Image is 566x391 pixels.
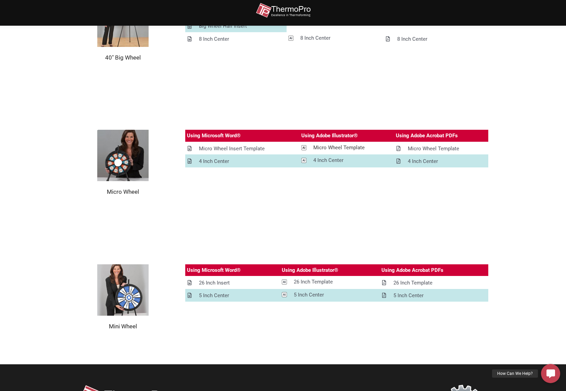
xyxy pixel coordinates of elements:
[300,154,394,166] a: 4 Inch Center
[185,277,280,289] a: 26 Inch Insert
[381,266,443,275] div: Using Adobe Acrobat PDFs
[199,291,229,300] div: 5 Inch Center
[380,277,488,289] a: 26 Inch Template
[294,278,333,286] div: 26 Inch Template
[301,131,358,140] div: Using Adobe Illustrator®
[185,20,287,32] a: Big Wheel Half Insert
[300,142,394,154] a: Micro Wheel Template
[185,290,280,302] a: 5 Inch Center
[313,156,343,165] div: 4 Inch Center
[78,188,168,195] h2: Micro Wheel
[541,364,560,383] a: How Can We Help?
[408,144,459,153] div: Micro Wheel Template
[396,131,458,140] div: Using Adobe Acrobat PDFs
[199,157,229,166] div: 4 Inch Center
[393,279,432,287] div: 26 Inch Template
[78,54,168,61] h2: 40" Big Wheel
[394,155,488,167] a: 4 Inch Center
[280,289,380,301] a: 5 Inch Center
[393,291,424,300] div: 5 Inch Center
[187,131,241,140] div: Using Microsoft Word®
[380,290,488,302] a: 5 Inch Center
[397,35,427,43] div: 8 Inch Center
[408,157,438,166] div: 4 Inch Center
[300,34,330,42] div: 8 Inch Center
[185,155,300,167] a: 4 Inch Center
[78,323,168,330] h2: Mini Wheel
[199,279,230,287] div: 26 Inch Insert
[294,291,324,299] div: 5 Inch Center
[280,276,380,288] a: 26 Inch Template
[287,32,383,44] a: 8 Inch Center
[185,143,300,155] a: Micro Wheel Insert Template
[199,22,247,30] div: Big Wheel Half Insert
[199,144,265,153] div: Micro Wheel Insert Template
[185,33,287,45] a: 8 Inch Center
[256,3,311,18] img: thermopro-logo-non-iso
[199,35,229,43] div: 8 Inch Center
[492,369,538,378] div: How Can We Help?
[383,33,488,45] a: 8 Inch Center
[187,266,241,275] div: Using Microsoft Word®
[394,143,488,155] a: Micro Wheel Template
[282,266,338,275] div: Using Adobe Illustrator®
[313,143,365,152] div: Micro Wheel Template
